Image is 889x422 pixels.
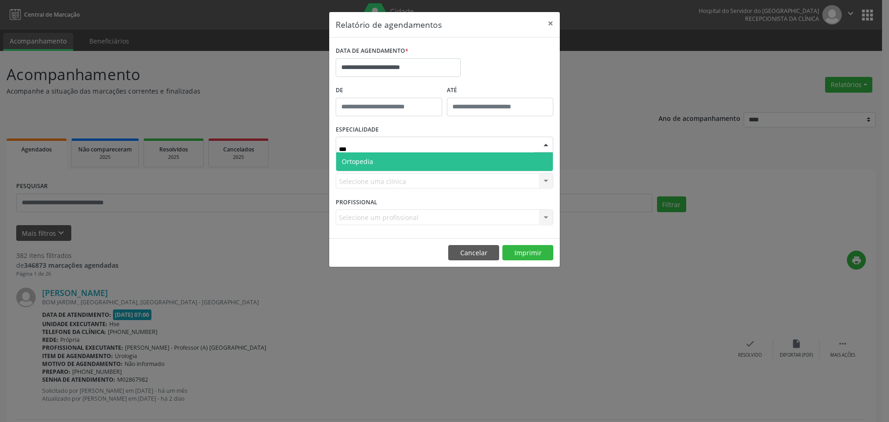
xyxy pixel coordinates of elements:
label: ESPECIALIDADE [336,123,379,137]
label: De [336,83,442,98]
label: ATÉ [447,83,553,98]
h5: Relatório de agendamentos [336,19,442,31]
label: DATA DE AGENDAMENTO [336,44,408,58]
span: Ortopedia [342,157,373,166]
button: Cancelar [448,245,499,261]
label: PROFISSIONAL [336,195,377,209]
button: Imprimir [502,245,553,261]
button: Close [541,12,560,35]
